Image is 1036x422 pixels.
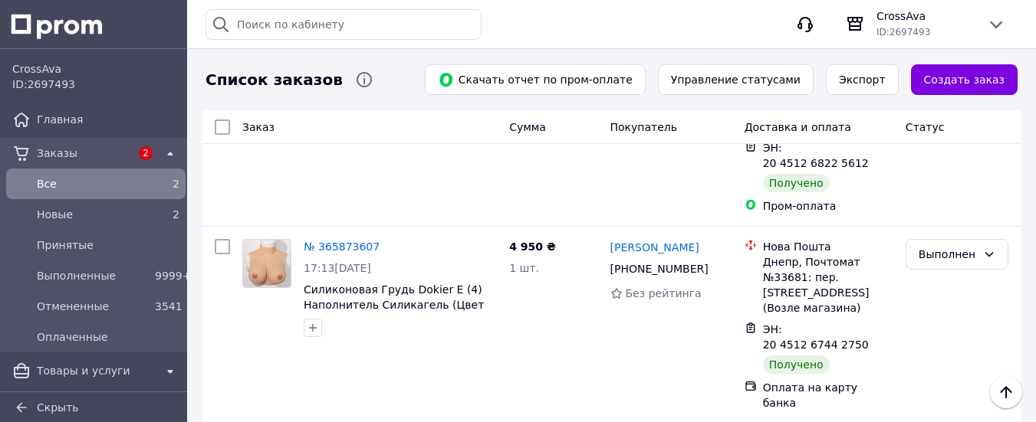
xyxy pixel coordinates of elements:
span: Отмененные [37,299,149,314]
div: Днепр, Почтомат №33681: пер. [STREET_ADDRESS] (Возле магазина) [763,254,893,316]
span: Без рейтинга [626,287,702,299]
span: Покупатель [610,121,678,133]
span: 2 [173,178,179,190]
a: Силиконовая Грудь Dokier E (4) Наполнитель Силикагель (Цвет №2) [304,283,484,326]
img: Фото товару [243,240,291,287]
button: Экспорт [826,64,899,95]
span: Главная [37,112,179,127]
div: Нова Пошта [763,239,893,254]
span: CrossAva [876,8,975,24]
span: 3541 [155,300,183,312]
input: Поиск по кабинету [206,9,482,40]
span: ID: 2697493 [876,27,930,38]
span: Список заказов [206,69,343,91]
button: Управление статусами [658,64,814,95]
span: Все [37,176,149,191]
div: Получено [763,174,830,192]
a: Фото товару [242,239,291,288]
a: № 365873607 [304,240,380,253]
span: Оплаченные [37,329,179,345]
button: Наверх [990,376,1022,408]
button: Скачать отчет по пром-оплате [425,64,646,95]
div: Выполнен [919,246,977,263]
span: Выполненные [37,268,149,283]
span: Заказ [242,121,275,133]
span: 4 950 ₴ [509,240,556,253]
span: 17:13[DATE] [304,262,371,274]
div: Пром-оплата [763,198,893,214]
span: CrossAva [12,61,179,77]
span: Сумма [509,121,546,133]
span: 2 [139,146,153,160]
div: Получено [763,355,830,374]
span: Статус [906,121,945,133]
a: Создать заказ [911,64,1018,95]
span: ЭН: 20 4512 6744 2750 [763,323,869,351]
span: Доставка и оплата [745,121,851,133]
span: ID: 2697493 [12,78,75,90]
span: Новые [37,207,149,222]
span: Товары и услуги [37,363,155,378]
span: 1 шт. [509,262,539,274]
span: 9999+ [155,270,191,282]
span: Заказы [37,146,130,161]
span: Скрыть [37,401,79,414]
div: [PHONE_NUMBER] [607,258,712,280]
span: 2 [173,208,179,221]
span: Принятые [37,237,179,253]
div: Оплата на карту банка [763,380,893,411]
a: [PERSON_NAME] [610,240,699,255]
